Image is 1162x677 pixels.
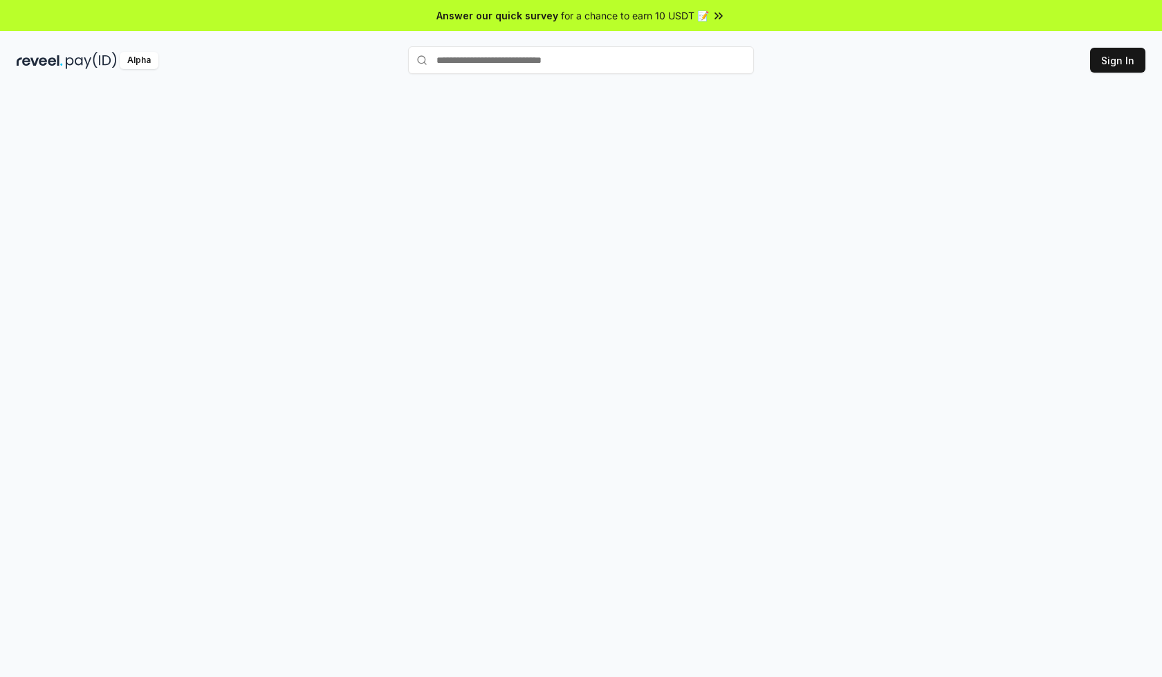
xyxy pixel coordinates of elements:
[120,52,158,69] div: Alpha
[561,8,709,23] span: for a chance to earn 10 USDT 📝
[1090,48,1145,73] button: Sign In
[436,8,558,23] span: Answer our quick survey
[17,52,63,69] img: reveel_dark
[66,52,117,69] img: pay_id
